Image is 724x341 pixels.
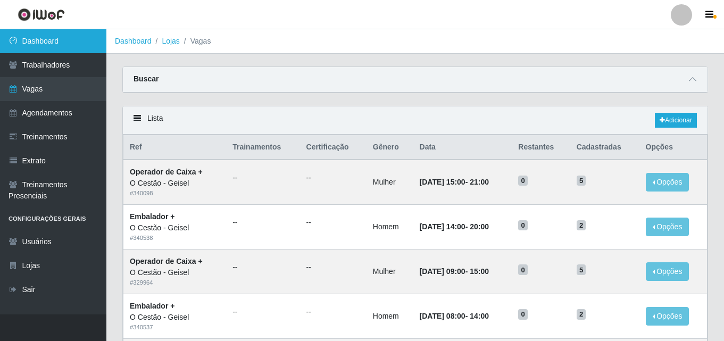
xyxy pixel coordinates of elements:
div: O Cestão - Geisel [130,222,220,234]
button: Opções [646,307,689,326]
ul: -- [306,172,360,184]
strong: Embalador + [130,212,174,221]
div: # 329964 [130,278,220,287]
div: # 340098 [130,189,220,198]
a: Adicionar [655,113,697,128]
th: Restantes [512,135,570,160]
strong: Operador de Caixa + [130,168,203,176]
img: CoreUI Logo [18,8,65,21]
span: 5 [577,264,586,275]
ul: -- [306,217,360,228]
ul: -- [232,262,293,273]
span: 0 [518,264,528,275]
ul: -- [306,306,360,318]
span: 5 [577,176,586,186]
th: Ref [123,135,227,160]
button: Opções [646,218,689,236]
ul: -- [232,172,293,184]
nav: breadcrumb [106,29,724,54]
strong: Embalador + [130,302,174,310]
div: # 340538 [130,234,220,243]
strong: Buscar [134,74,159,83]
span: 2 [577,309,586,320]
time: [DATE] 15:00 [420,178,465,186]
td: Homem [367,294,413,338]
strong: - [420,267,489,276]
ul: -- [232,306,293,318]
li: Vagas [180,36,211,47]
time: 21:00 [470,178,489,186]
div: # 340537 [130,323,220,332]
ul: -- [232,217,293,228]
th: Data [413,135,512,160]
span: 2 [577,220,586,231]
td: Mulher [367,160,413,204]
span: 0 [518,176,528,186]
time: [DATE] 08:00 [420,312,465,320]
th: Trainamentos [226,135,299,160]
span: 0 [518,309,528,320]
a: Dashboard [115,37,152,45]
th: Gênero [367,135,413,160]
time: 15:00 [470,267,489,276]
time: 14:00 [470,312,489,320]
time: [DATE] 09:00 [420,267,465,276]
th: Certificação [300,135,367,160]
a: Lojas [162,37,179,45]
div: O Cestão - Geisel [130,312,220,323]
button: Opções [646,173,689,192]
td: Homem [367,205,413,249]
ul: -- [306,262,360,273]
strong: - [420,312,489,320]
div: Lista [123,106,708,135]
div: O Cestão - Geisel [130,267,220,278]
td: Mulher [367,249,413,294]
div: O Cestão - Geisel [130,178,220,189]
span: 0 [518,220,528,231]
button: Opções [646,262,689,281]
th: Cadastradas [570,135,639,160]
strong: - [420,178,489,186]
time: 20:00 [470,222,489,231]
strong: Operador de Caixa + [130,257,203,265]
th: Opções [639,135,708,160]
strong: - [420,222,489,231]
time: [DATE] 14:00 [420,222,465,231]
